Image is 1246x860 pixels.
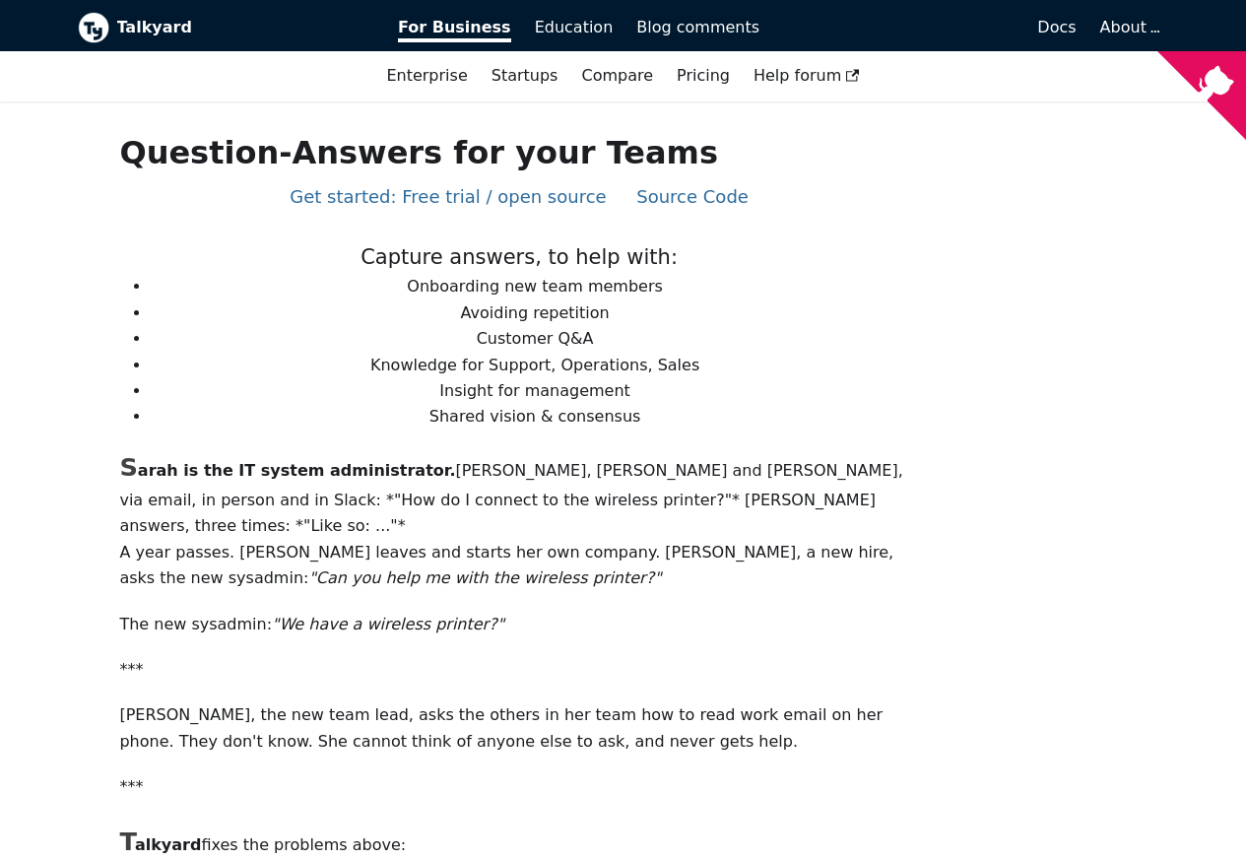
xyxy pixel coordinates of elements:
[771,11,1088,44] a: Docs
[78,12,109,43] img: Talkyard logo
[290,186,606,207] a: Get started: Free trial / open source
[398,18,511,42] span: For Business
[151,326,918,352] li: Customer Q&A
[119,702,918,755] p: [PERSON_NAME], the new team lead, asks the others in her team how to read work email on her phone...
[1037,18,1076,36] span: Docs
[624,11,771,44] a: Blog comments
[151,300,918,326] li: Avoiding repetition
[665,59,742,93] a: Pricing
[374,59,479,93] a: Enterprise
[119,835,201,854] b: alkyard
[754,66,860,85] span: Help forum
[151,274,918,299] li: Onboarding new team members
[636,186,749,207] a: Source Code
[581,66,653,85] a: Compare
[480,59,570,93] a: Startups
[119,612,918,637] p: The new sysadmin:
[636,18,759,36] span: Blog comments
[151,353,918,378] li: Knowledge for Support, Operations, Sales
[151,378,918,404] li: Insight for management
[119,461,455,480] b: arah is the IT system administrator.
[1100,18,1157,36] a: About
[386,11,523,44] a: For Business
[308,568,661,587] em: "Can you help me with the wireless printer?"
[523,11,625,44] a: Education
[119,452,137,482] span: S
[151,404,918,430] li: Shared vision & consensus
[272,615,504,633] em: "We have a wireless printer?"
[742,59,872,93] a: Help forum
[535,18,614,36] span: Education
[119,240,918,275] p: Capture answers, to help with:
[119,827,134,856] span: T
[117,15,371,40] b: Talkyard
[119,540,918,592] p: A year passes. [PERSON_NAME] leaves and starts her own company. [PERSON_NAME], a new hire, asks t...
[119,133,918,172] h1: Question-Answers for your Teams
[78,12,371,43] a: Talkyard logoTalkyard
